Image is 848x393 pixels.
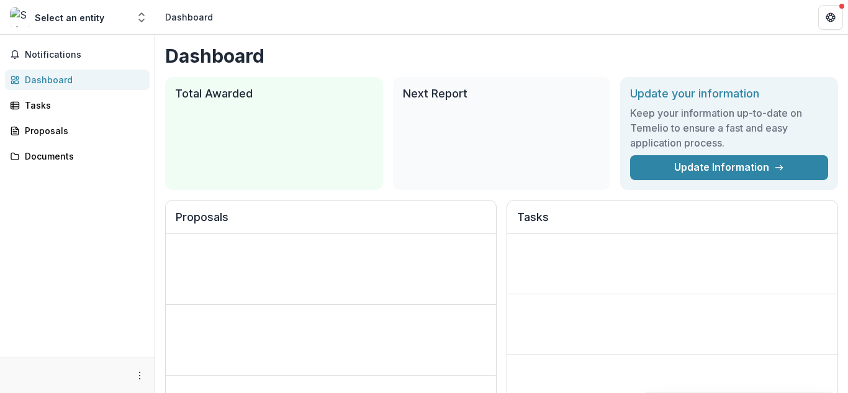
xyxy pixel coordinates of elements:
h3: Keep your information up-to-date on Temelio to ensure a fast and easy application process. [630,106,828,150]
button: Open entity switcher [133,5,150,30]
div: Dashboard [165,11,213,24]
h2: Update your information [630,87,828,101]
button: Get Help [818,5,843,30]
img: Select an entity [10,7,30,27]
a: Documents [5,146,150,166]
a: Tasks [5,95,150,115]
span: Notifications [25,50,145,60]
nav: breadcrumb [160,8,218,26]
h2: Next Report [403,87,601,101]
button: Notifications [5,45,150,65]
h2: Total Awarded [175,87,373,101]
div: Tasks [25,99,140,112]
button: More [132,368,147,383]
a: Update Information [630,155,828,180]
div: Documents [25,150,140,163]
div: Proposals [25,124,140,137]
a: Proposals [5,120,150,141]
a: Dashboard [5,70,150,90]
div: Select an entity [35,11,104,24]
h1: Dashboard [165,45,838,67]
div: Dashboard [25,73,140,86]
h2: Proposals [176,210,486,234]
h2: Tasks [517,210,828,234]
